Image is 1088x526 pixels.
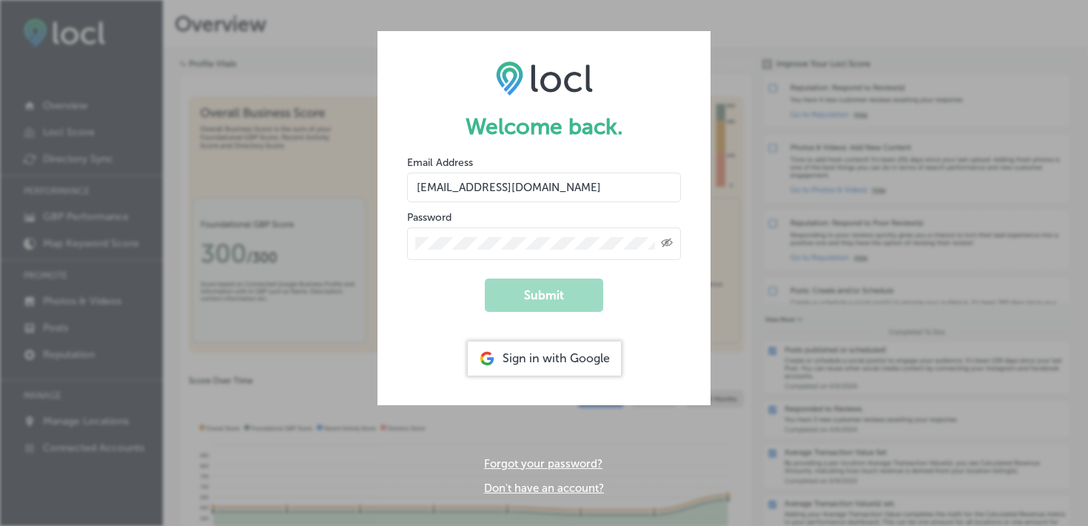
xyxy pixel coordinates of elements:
span: Toggle password visibility [661,237,673,250]
a: Don't have an account? [484,482,604,495]
label: Password [407,211,451,224]
img: LOCL logo [496,61,593,95]
h1: Welcome back. [407,113,681,140]
label: Email Address [407,156,473,169]
button: Submit [485,279,603,312]
div: Sign in with Google [468,342,621,376]
a: Forgot your password? [484,457,602,470]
